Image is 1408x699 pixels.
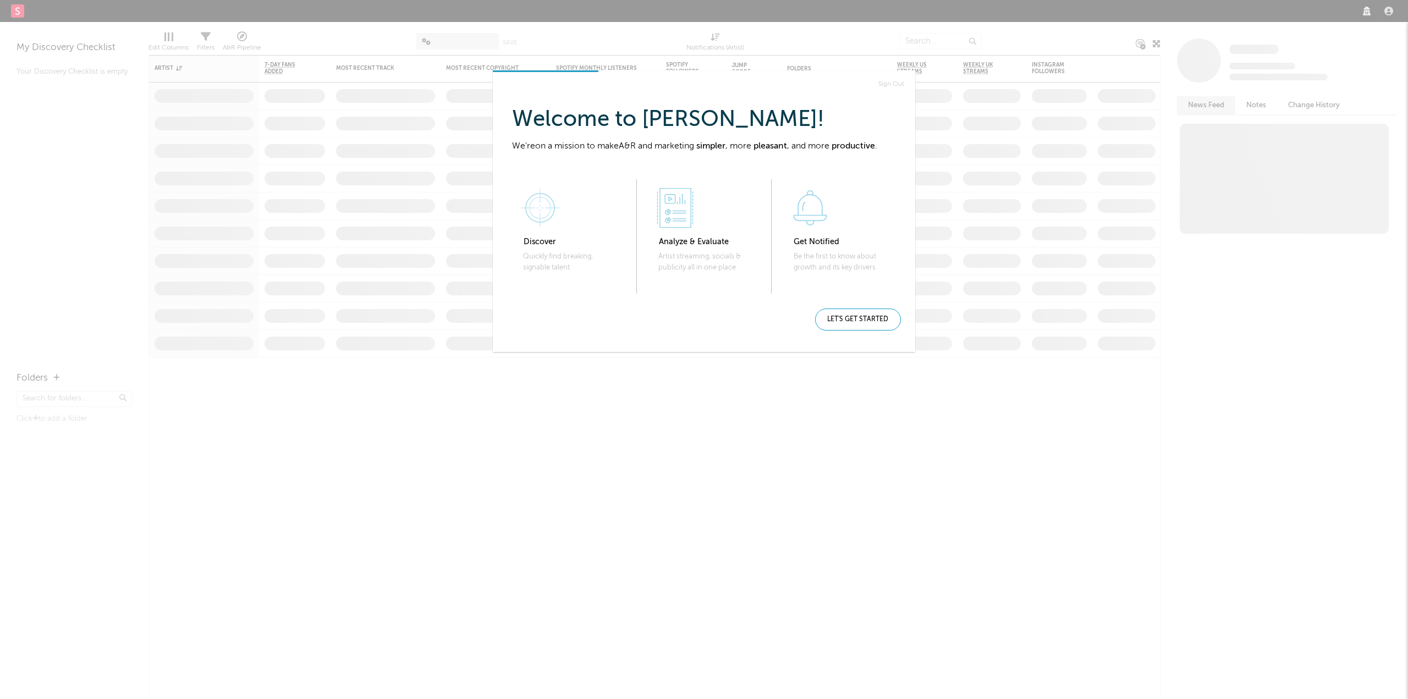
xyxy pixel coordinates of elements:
p: Analyze & Evaluate [656,232,761,252]
p: Get Notified [791,232,897,252]
p: Quickly find breaking, signable talent [520,251,626,272]
h3: Welcome to [PERSON_NAME] ! [512,109,906,131]
span: pleasant [754,142,787,151]
span: simpler [696,142,725,151]
p: Artist streaming, socials & publicity all in one place [656,251,761,272]
div: Let's get started [815,309,901,331]
p: We're on a mission to make A&R and marketing , more , and more . [512,140,906,153]
a: Sign Out [878,78,904,91]
span: productive [832,142,875,151]
p: Discover [520,232,626,252]
p: Be the first to know about growth and its key drivers [791,251,897,272]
